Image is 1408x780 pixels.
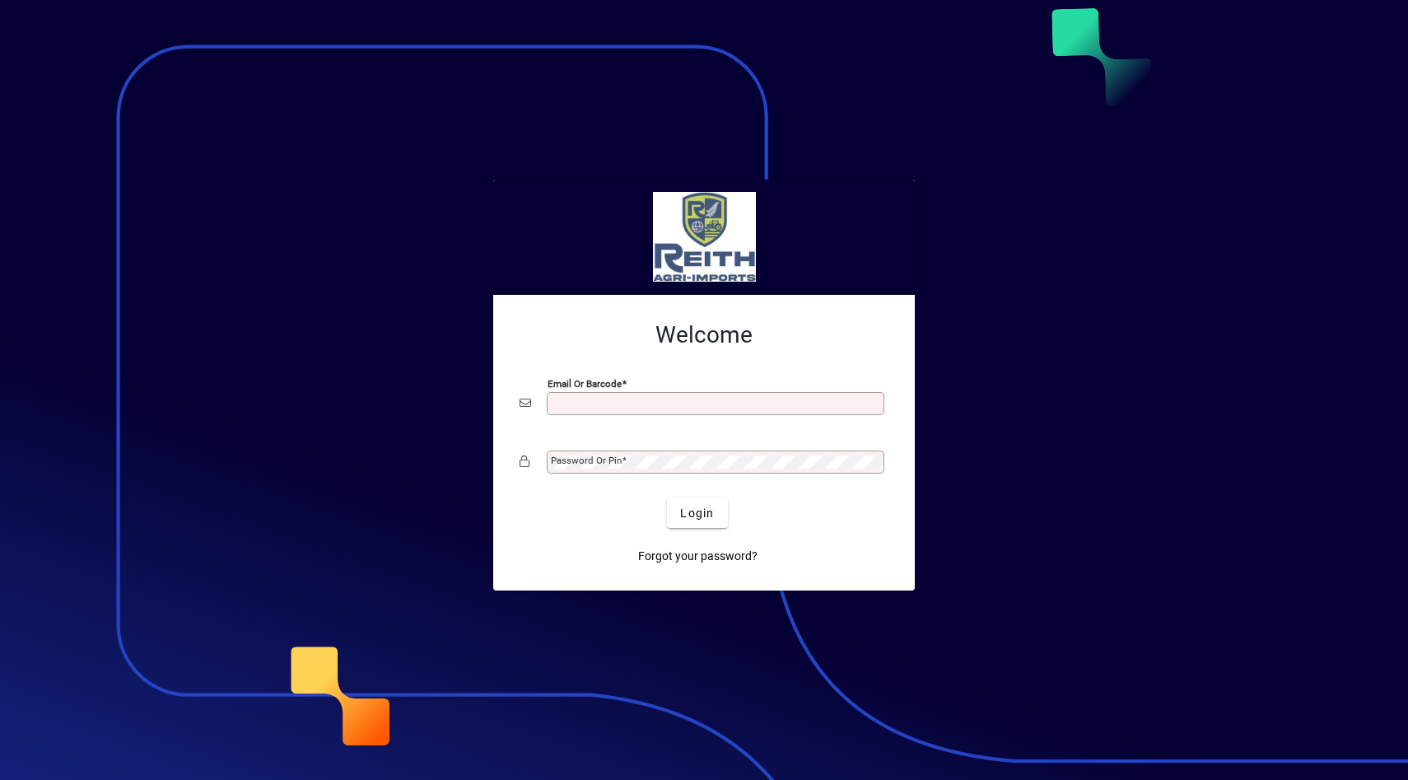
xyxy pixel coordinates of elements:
button: Login [667,498,727,528]
mat-label: Email or Barcode [548,378,622,390]
mat-label: Password or Pin [551,455,622,466]
a: Forgot your password? [632,541,764,571]
span: Forgot your password? [638,548,758,565]
span: Login [680,505,714,522]
h2: Welcome [520,321,888,349]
